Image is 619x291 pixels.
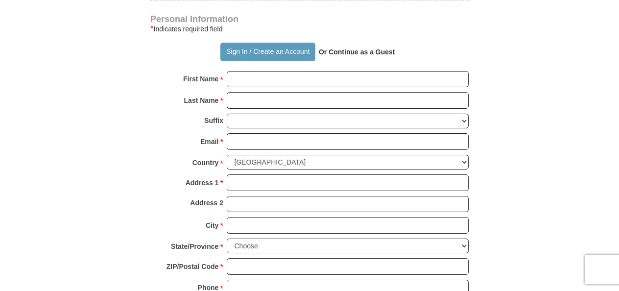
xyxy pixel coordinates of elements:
[192,156,219,170] strong: Country
[186,176,219,190] strong: Address 1
[167,260,219,273] strong: ZIP/Postal Code
[319,48,395,56] strong: Or Continue as a Guest
[220,43,315,61] button: Sign In / Create an Account
[190,196,223,210] strong: Address 2
[171,240,218,253] strong: State/Province
[200,135,218,148] strong: Email
[183,72,218,86] strong: First Name
[206,218,218,232] strong: City
[150,23,469,35] div: Indicates required field
[150,15,469,23] h4: Personal Information
[184,94,219,107] strong: Last Name
[204,114,223,127] strong: Suffix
